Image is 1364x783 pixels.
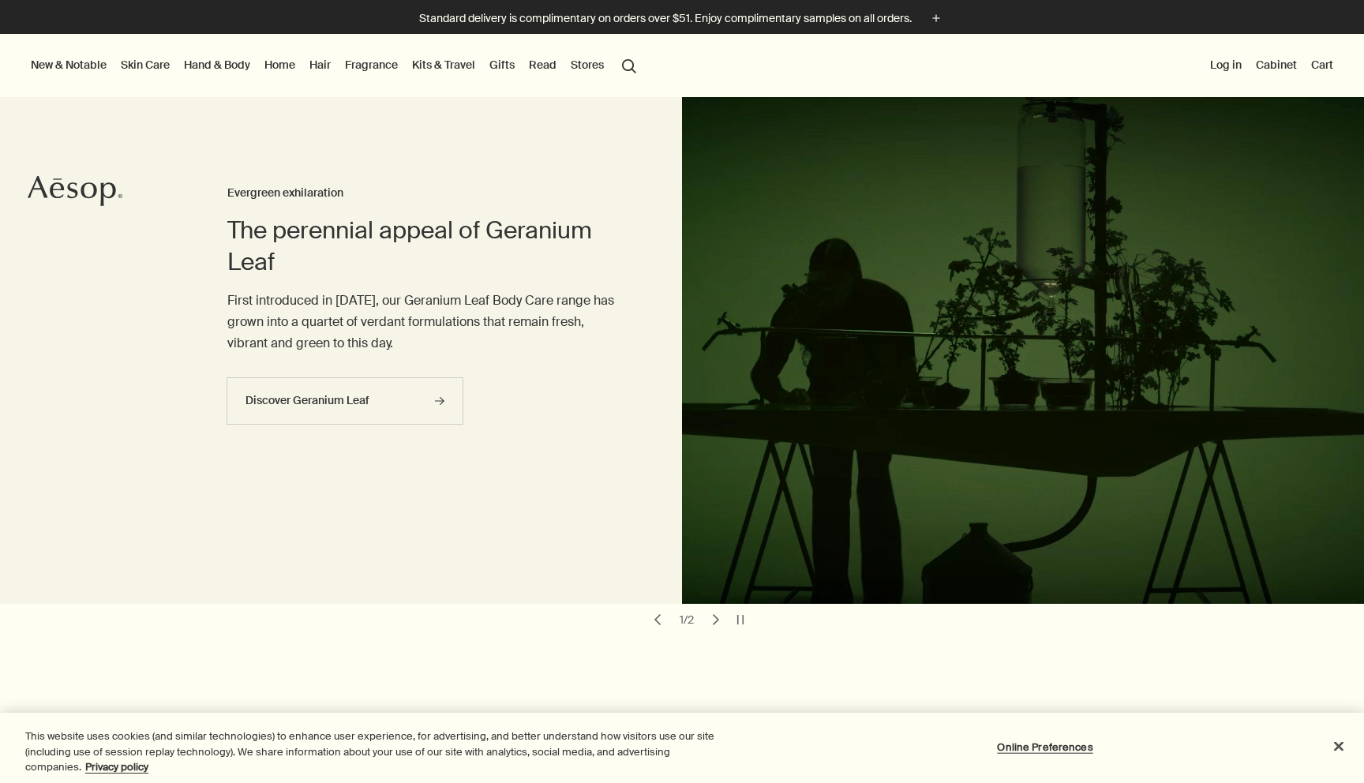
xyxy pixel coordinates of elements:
[646,609,669,631] button: previous slide
[1308,54,1336,75] button: Cart
[419,10,912,27] p: Standard delivery is complimentary on orders over $51. Enjoy complimentary samples on all orders.
[28,54,110,75] button: New & Notable
[419,9,945,28] button: Standard delivery is complimentary on orders over $51. Enjoy complimentary samples on all orders.
[261,54,298,75] a: Home
[729,609,751,631] button: pause
[227,215,619,278] h2: The perennial appeal of Geranium Leaf
[227,290,619,354] p: First introduced in [DATE], our Geranium Leaf Body Care range has grown into a quartet of verdant...
[306,54,334,75] a: Hair
[28,175,122,211] a: Aesop
[526,54,560,75] a: Read
[28,34,643,97] nav: primary
[1207,54,1245,75] button: Log in
[85,760,148,774] a: More information about your privacy, opens in a new tab
[118,54,173,75] a: Skin Care
[1207,34,1336,97] nav: supplementary
[409,54,478,75] a: Kits & Travel
[227,377,463,425] a: Discover Geranium Leaf
[705,609,727,631] button: next slide
[227,184,619,203] h3: Evergreen exhilaration
[181,54,253,75] a: Hand & Body
[342,54,401,75] a: Fragrance
[25,729,750,775] div: This website uses cookies (and similar technologies) to enhance user experience, for advertising,...
[675,613,699,627] div: 1 / 2
[1321,729,1356,763] button: Close
[28,175,122,207] svg: Aesop
[615,50,643,80] button: Open search
[486,54,518,75] a: Gifts
[1253,54,1300,75] a: Cabinet
[996,731,1095,762] button: Online Preferences, Opens the preference center dialog
[568,54,607,75] button: Stores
